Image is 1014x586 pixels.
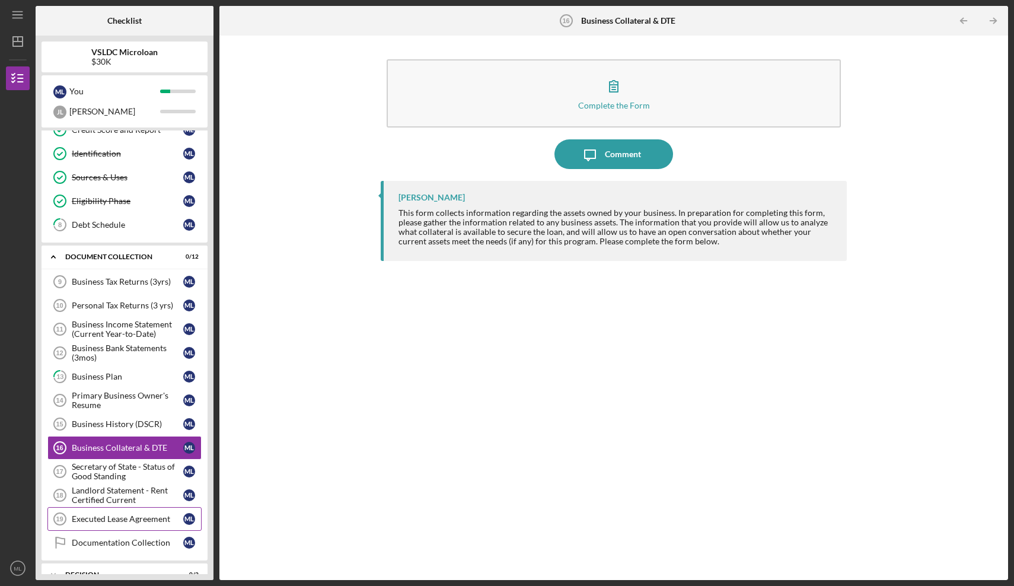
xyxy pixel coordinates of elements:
div: M L [183,442,195,454]
tspan: 19 [56,515,63,523]
div: Business Tax Returns (3yrs) [72,277,183,286]
div: Sources & Uses [72,173,183,182]
div: M L [183,513,195,525]
text: ML [14,565,22,572]
a: 17Secretary of State - Status of Good StandingML [47,460,202,483]
tspan: 11 [56,326,63,333]
a: Sources & UsesML [47,165,202,189]
div: [PERSON_NAME] [69,101,160,122]
a: IdentificationML [47,142,202,165]
div: $30K [91,57,158,66]
div: 0 / 2 [177,571,199,578]
a: Documentation CollectionML [47,531,202,555]
div: Primary Business Owner's Resume [72,391,183,410]
div: M L [53,85,66,98]
b: Business Collateral & DTE [581,16,675,26]
a: 18Landlord Statement - Rent Certified CurrentML [47,483,202,507]
div: M L [183,371,195,383]
button: Comment [554,139,673,169]
div: M L [183,347,195,359]
b: Checklist [107,16,142,26]
div: M L [183,219,195,231]
div: J L [53,106,66,119]
tspan: 9 [58,278,62,285]
div: Landlord Statement - Rent Certified Current [72,486,183,505]
div: [PERSON_NAME] [398,193,465,202]
a: 11Business Income Statement (Current Year-to-Date)ML [47,317,202,341]
a: 10Personal Tax Returns (3 yrs)ML [47,294,202,317]
div: M L [183,300,195,311]
a: 14Primary Business Owner's ResumeML [47,388,202,412]
a: Eligibility PhaseML [47,189,202,213]
a: 19Executed Lease AgreementML [47,507,202,531]
a: 13Business PlanML [47,365,202,388]
div: This form collects information regarding the assets owned by your business. In preparation for co... [398,208,835,246]
div: Business Collateral & DTE [72,443,183,453]
div: M L [183,276,195,288]
a: Credit Score and ReportML [47,118,202,142]
tspan: 16 [56,444,63,451]
div: M L [183,466,195,477]
div: Complete the Form [578,101,650,110]
div: You [69,81,160,101]
div: Business Income Statement (Current Year-to-Date) [72,320,183,339]
tspan: 16 [563,17,570,24]
div: Business Plan [72,372,183,381]
div: M L [183,195,195,207]
div: M L [183,537,195,549]
div: M L [183,323,195,335]
div: Executed Lease Agreement [72,514,183,524]
div: Comment [605,139,641,169]
div: Business History (DSCR) [72,419,183,429]
tspan: 18 [56,492,63,499]
div: Documentation Collection [72,538,183,547]
tspan: 14 [56,397,63,404]
div: Personal Tax Returns (3 yrs) [72,301,183,310]
div: Business Bank Statements (3mos) [72,343,183,362]
div: Document Collection [65,253,169,260]
b: VSLDC Microloan [91,47,158,57]
tspan: 12 [56,349,63,356]
a: 15Business History (DSCR)ML [47,412,202,436]
div: Eligibility Phase [72,196,183,206]
div: M L [183,489,195,501]
a: 8Debt ScheduleML [47,213,202,237]
div: Identification [72,149,183,158]
button: Complete the Form [387,59,841,128]
tspan: 10 [56,302,63,309]
tspan: 8 [58,221,62,229]
div: Decision [65,571,169,578]
a: 9Business Tax Returns (3yrs)ML [47,270,202,294]
div: Debt Schedule [72,220,183,230]
a: 16Business Collateral & DTEML [47,436,202,460]
div: M L [183,418,195,430]
div: Secretary of State - Status of Good Standing [72,462,183,481]
tspan: 17 [56,468,63,475]
div: 0 / 12 [177,253,199,260]
a: 12Business Bank Statements (3mos)ML [47,341,202,365]
tspan: 15 [56,421,63,428]
div: M L [183,394,195,406]
div: M L [183,148,195,160]
div: M L [183,171,195,183]
button: ML [6,556,30,580]
tspan: 13 [56,373,63,381]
